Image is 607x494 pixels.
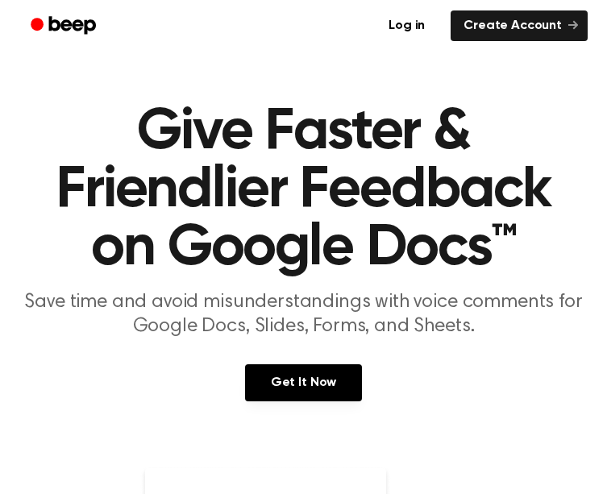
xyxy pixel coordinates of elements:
[19,290,588,338] p: Save time and avoid misunderstandings with voice comments for Google Docs, Slides, Forms, and She...
[19,10,110,42] a: Beep
[245,364,362,401] a: Get It Now
[451,10,588,41] a: Create Account
[19,103,588,277] h1: Give Faster & Friendlier Feedback on Google Docs™
[372,7,441,44] a: Log in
